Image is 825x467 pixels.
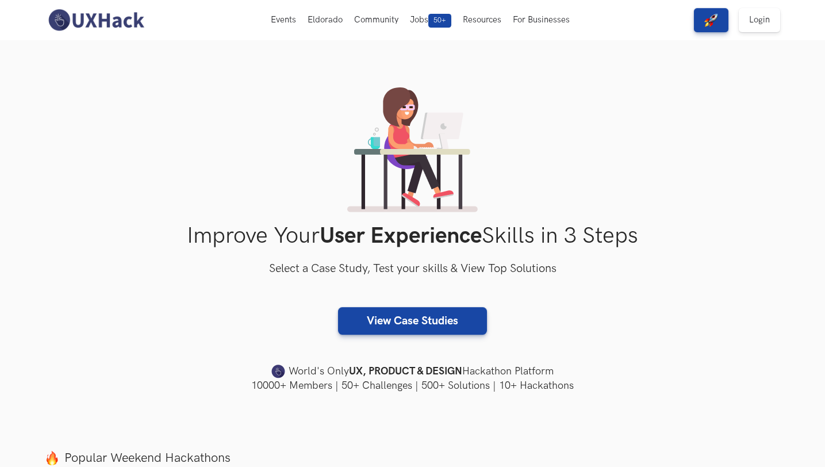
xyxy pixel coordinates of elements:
h1: Improve Your Skills in 3 Steps [45,223,781,250]
img: lady working on laptop [347,87,478,212]
a: Login [739,8,780,32]
img: uxhack-favicon-image.png [271,364,285,379]
a: View Case Studies [338,307,487,335]
h3: Select a Case Study, Test your skills & View Top Solutions [45,260,781,278]
strong: UX, PRODUCT & DESIGN [349,363,462,380]
span: 50+ [428,14,451,28]
img: rocket [704,13,718,27]
label: Popular Weekend Hackathons [45,450,781,466]
h4: World's Only Hackathon Platform [45,363,781,380]
strong: User Experience [320,223,482,250]
img: fire.png [45,451,59,465]
img: UXHack-logo.png [45,8,147,32]
h4: 10000+ Members | 50+ Challenges | 500+ Solutions | 10+ Hackathons [45,378,781,393]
